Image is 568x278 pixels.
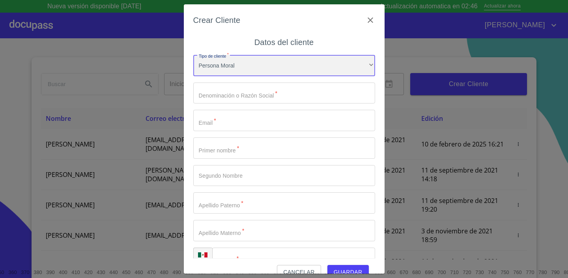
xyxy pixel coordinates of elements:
[198,252,207,258] img: R93DlvwvvjP9fbrDwZeCRYBHk45OWMq+AAOlFVsxT89f82nwPLnD58IP7+ANJEaWYhP0Tx8kkA0WlQMPQsAAgwAOmBj20AXj6...
[193,55,375,76] div: Persona Moral
[334,267,362,277] span: Guardar
[283,267,314,277] span: Cancelar
[254,36,314,49] h6: Datos del cliente
[193,14,241,26] h6: Crear Cliente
